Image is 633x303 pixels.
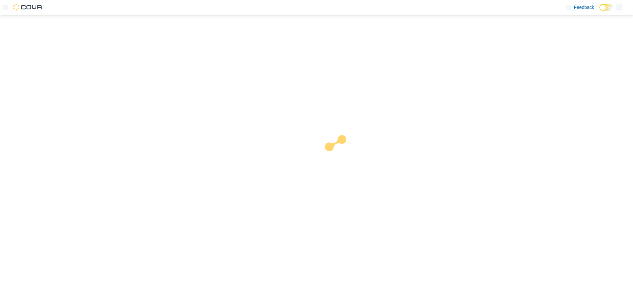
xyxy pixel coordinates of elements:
span: Feedback [574,4,594,11]
input: Dark Mode [599,4,613,11]
img: Cova [13,4,43,11]
a: Feedback [563,1,597,14]
img: cova-loader [316,130,366,180]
